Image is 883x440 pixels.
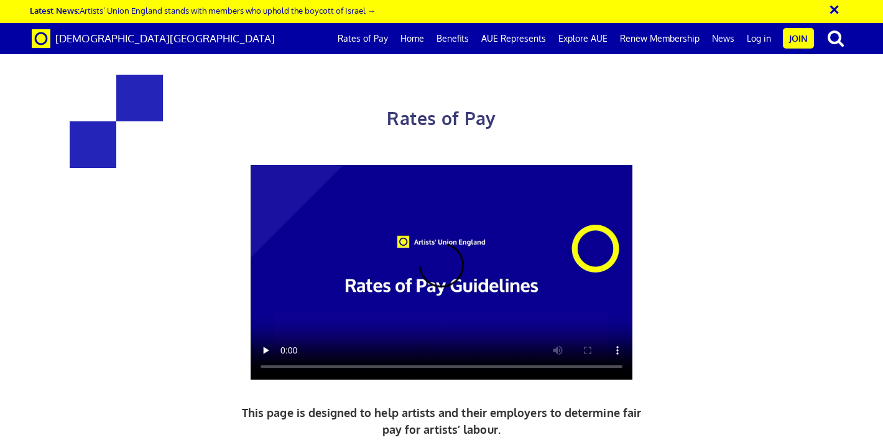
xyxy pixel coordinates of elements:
a: Home [394,23,430,54]
strong: Latest News: [30,5,80,16]
a: Latest News:Artists’ Union England stands with members who uphold the boycott of Israel → [30,5,376,16]
a: Log in [741,23,777,54]
a: News [706,23,741,54]
span: Rates of Pay [387,107,496,129]
button: search [816,25,855,51]
a: Benefits [430,23,475,54]
span: [DEMOGRAPHIC_DATA][GEOGRAPHIC_DATA] [55,32,275,45]
a: Join [783,28,814,49]
a: Explore AUE [552,23,614,54]
a: Renew Membership [614,23,706,54]
a: Rates of Pay [331,23,394,54]
a: Brand [DEMOGRAPHIC_DATA][GEOGRAPHIC_DATA] [22,23,284,54]
a: AUE Represents [475,23,552,54]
